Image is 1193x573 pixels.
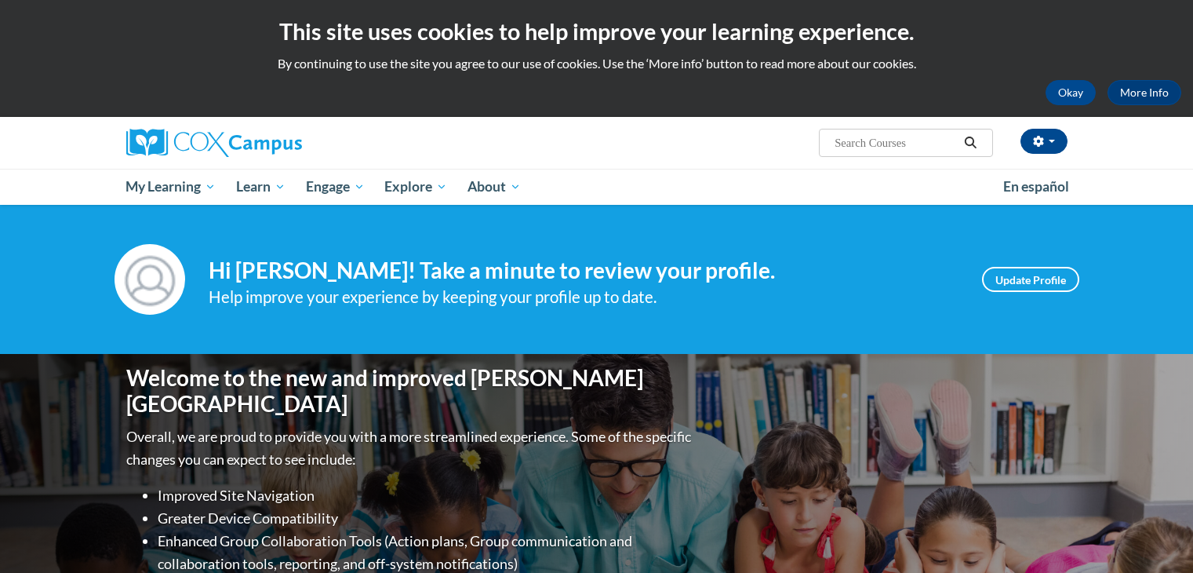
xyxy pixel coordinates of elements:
[126,365,695,418] h1: Welcome to the new and improved [PERSON_NAME][GEOGRAPHIC_DATA]
[103,169,1091,205] div: Main menu
[958,133,982,152] button: Search
[1020,473,1052,504] iframe: Close message
[1020,129,1068,154] button: Account Settings
[833,133,958,152] input: Search Courses
[374,169,457,205] a: Explore
[12,16,1181,47] h2: This site uses cookies to help improve your learning experience.
[116,169,227,205] a: My Learning
[125,177,216,196] span: My Learning
[467,177,521,196] span: About
[126,425,695,471] p: Overall, we are proud to provide you with a more streamlined experience. Some of the specific cha...
[209,284,958,310] div: Help improve your experience by keeping your profile up to date.
[1130,510,1180,560] iframe: Button to launch messaging window
[158,484,695,507] li: Improved Site Navigation
[115,244,185,315] img: Profile Image
[1108,80,1181,105] a: More Info
[12,55,1181,72] p: By continuing to use the site you agree to our use of cookies. Use the ‘More info’ button to read...
[126,129,302,157] img: Cox Campus
[457,169,531,205] a: About
[158,507,695,530] li: Greater Device Compatibility
[384,177,447,196] span: Explore
[993,170,1079,203] a: En español
[1046,80,1096,105] button: Okay
[296,169,375,205] a: Engage
[982,267,1079,292] a: Update Profile
[236,177,286,196] span: Learn
[126,129,424,157] a: Cox Campus
[1003,178,1069,195] span: En español
[306,177,365,196] span: Engage
[226,169,296,205] a: Learn
[209,257,958,284] h4: Hi [PERSON_NAME]! Take a minute to review your profile.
